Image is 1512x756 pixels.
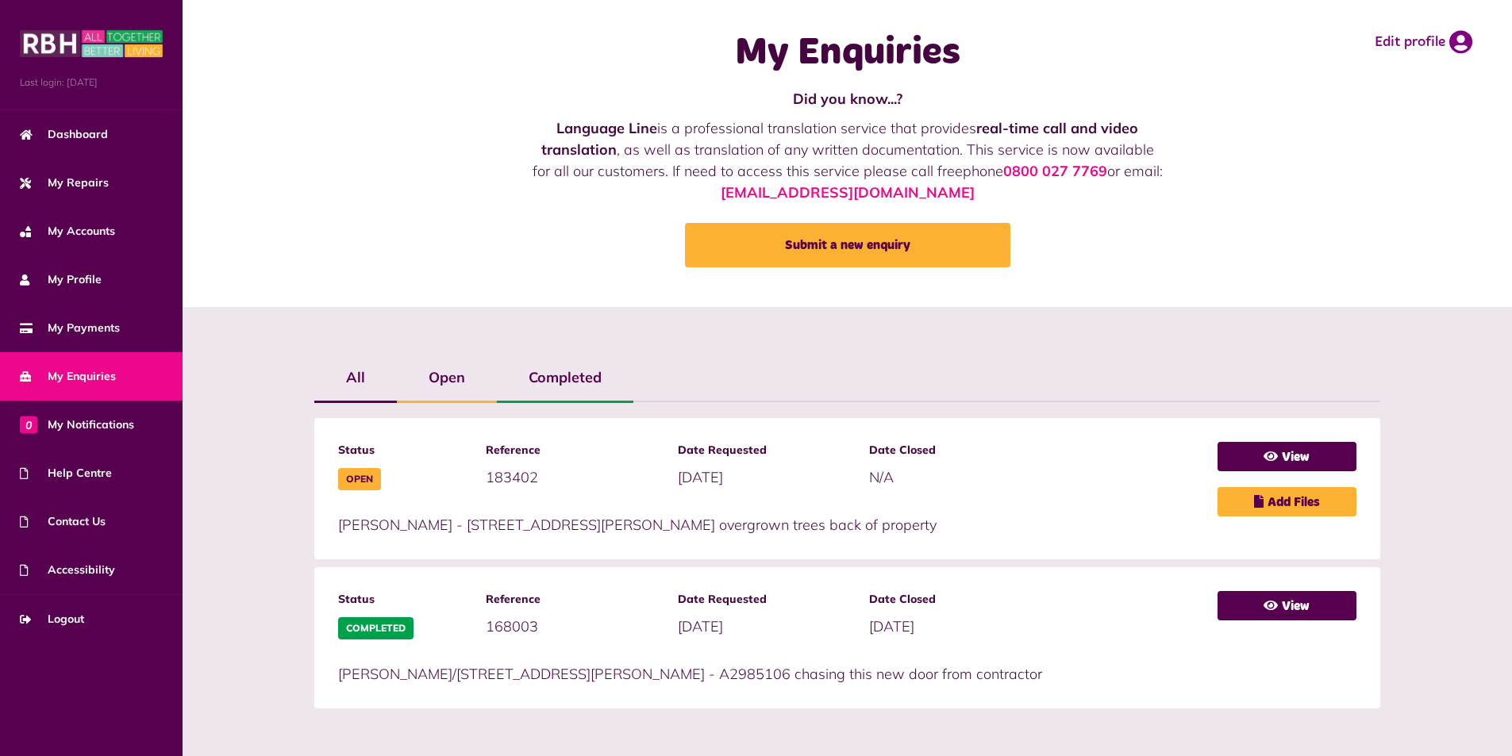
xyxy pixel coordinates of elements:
[20,562,115,578] span: Accessibility
[486,468,538,486] span: 183402
[338,663,1201,685] p: [PERSON_NAME]/[STREET_ADDRESS][PERSON_NAME] - A2985106 chasing this new door from contractor
[869,442,1045,459] span: Date Closed
[20,465,112,482] span: Help Centre
[1218,442,1356,471] a: View
[20,368,116,385] span: My Enquiries
[338,591,470,608] span: Status
[20,28,163,59] img: MyRBH
[20,126,108,143] span: Dashboard
[541,119,1139,159] strong: real-time call and video translation
[678,591,853,608] span: Date Requested
[486,591,661,608] span: Reference
[314,355,397,401] label: All
[869,468,894,486] span: N/A
[869,617,914,635] span: [DATE]
[338,514,1201,535] p: [PERSON_NAME] - [STREET_ADDRESS][PERSON_NAME] overgrown trees back of property
[531,117,1164,203] p: is a professional translation service that provides , as well as translation of any written docum...
[869,591,1045,608] span: Date Closed
[20,271,102,288] span: My Profile
[793,90,902,108] strong: Did you know...?
[486,442,661,459] span: Reference
[20,513,106,530] span: Contact Us
[497,355,633,401] label: Completed
[20,416,134,433] span: My Notifications
[678,442,853,459] span: Date Requested
[531,30,1164,76] h1: My Enquiries
[678,468,723,486] span: [DATE]
[685,223,1010,267] a: Submit a new enquiry
[1218,487,1356,516] a: Add Files
[20,611,84,627] span: Logout
[20,75,163,90] span: Last login: [DATE]
[20,175,109,191] span: My Repairs
[1218,591,1356,620] a: View
[1375,30,1472,54] a: Edit profile
[338,468,381,490] span: Open
[20,223,115,240] span: My Accounts
[20,416,37,433] span: 0
[678,617,723,635] span: [DATE]
[486,617,538,635] span: 168003
[338,442,470,459] span: Status
[20,320,120,336] span: My Payments
[338,617,414,639] span: Completed
[556,119,657,137] strong: Language Line
[721,183,975,201] a: [EMAIL_ADDRESS][DOMAIN_NAME]
[397,355,497,401] label: Open
[1003,162,1107,180] a: 0800 027 7769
